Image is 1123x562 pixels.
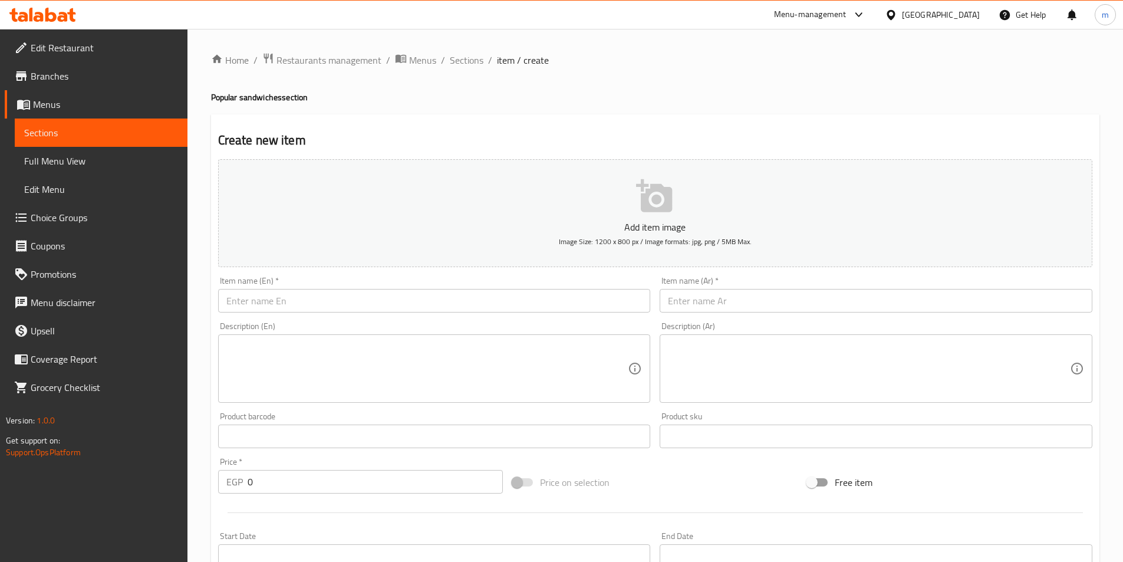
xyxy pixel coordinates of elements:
a: Grocery Checklist [5,373,187,402]
span: Choice Groups [31,211,178,225]
a: Choice Groups [5,203,187,232]
input: Please enter price [248,470,503,494]
a: Full Menu View [15,147,187,175]
li: / [441,53,445,67]
span: Sections [24,126,178,140]
a: Coupons [5,232,187,260]
span: Menus [33,97,178,111]
span: Promotions [31,267,178,281]
input: Please enter product sku [660,425,1092,448]
nav: breadcrumb [211,52,1099,68]
span: Edit Menu [24,182,178,196]
span: Coupons [31,239,178,253]
a: Menus [395,52,436,68]
a: Upsell [5,317,187,345]
button: Add item imageImage Size: 1200 x 800 px / Image formats: jpg, png / 5MB Max. [218,159,1092,267]
p: EGP [226,475,243,489]
a: Restaurants management [262,52,381,68]
input: Enter name Ar [660,289,1092,313]
a: Support.OpsPlatform [6,445,81,460]
span: Restaurants management [276,53,381,67]
li: / [253,53,258,67]
span: Upsell [31,324,178,338]
a: Edit Restaurant [5,34,187,62]
span: 1.0.0 [37,413,55,428]
span: Full Menu View [24,154,178,168]
span: m [1102,8,1109,21]
a: Coverage Report [5,345,187,373]
a: Promotions [5,260,187,288]
li: / [386,53,390,67]
p: Add item image [236,220,1074,234]
a: Sections [15,119,187,147]
h2: Create new item [218,132,1092,149]
a: Menu disclaimer [5,288,187,317]
span: Free item [835,475,872,489]
span: Edit Restaurant [31,41,178,55]
span: Coverage Report [31,352,178,366]
a: Menus [5,90,187,119]
span: Image Size: 1200 x 800 px / Image formats: jpg, png / 5MB Max. [559,235,752,248]
div: [GEOGRAPHIC_DATA] [902,8,980,21]
h4: Popular sandwiches section [211,91,1099,103]
span: Menu disclaimer [31,295,178,310]
li: / [488,53,492,67]
a: Edit Menu [15,175,187,203]
a: Home [211,53,249,67]
a: Sections [450,53,483,67]
input: Enter name En [218,289,651,313]
span: item / create [497,53,549,67]
div: Menu-management [774,8,847,22]
span: Branches [31,69,178,83]
span: Get support on: [6,433,60,448]
span: Version: [6,413,35,428]
span: Price on selection [540,475,610,489]
span: Grocery Checklist [31,380,178,395]
a: Branches [5,62,187,90]
span: Menus [409,53,436,67]
input: Please enter product barcode [218,425,651,448]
